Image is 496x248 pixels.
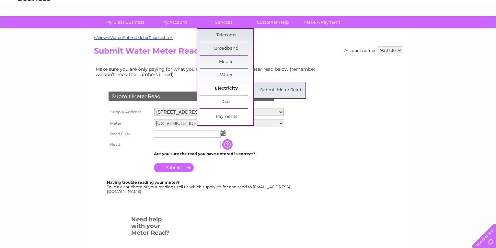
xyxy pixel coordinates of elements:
a: Payments [200,110,253,123]
div: Account number [344,46,402,54]
a: My Clear Business [98,16,152,28]
a: Broadband [200,42,253,55]
th: Meter [107,118,152,129]
a: Make A Payment [295,16,349,28]
a: My Account [148,16,201,28]
a: Submit Meter Read [254,84,307,97]
h3: Need help with your Meter Read? [131,215,171,240]
th: Supply Address [107,106,152,118]
a: Gas [200,95,253,108]
a: Telecoms [416,28,436,32]
a: Water [382,28,394,32]
div: Submit Meter Read [109,92,274,101]
a: ~/Views/Water/SubmitMeterRead.cshtml [94,35,173,40]
h2: Submit Water Meter Read [94,46,402,59]
a: Mobile [200,56,253,68]
a: Water [200,69,253,82]
a: Energy [398,28,412,32]
input: Submit [154,163,194,172]
a: Blog [440,28,449,32]
td: Make sure you are only paying for what you use. Simply enter your meter read below (remember we d... [94,65,321,79]
input: Information [222,139,234,150]
img: logo.png [17,17,51,37]
td: Are you sure the read you have entered is correct? [152,150,286,158]
th: Read [107,139,152,150]
div: Take a clear photo of your readings, tell us which supply it's for and send to [EMAIL_ADDRESS][DO... [107,180,291,193]
th: Read Date [107,129,152,139]
a: 0333 014 3131 [374,3,419,11]
a: Telecoms [200,29,253,42]
a: Services [197,16,250,28]
b: Having trouble reading your meter? [107,180,179,185]
img: ... [221,130,225,136]
a: Electricity [200,82,253,95]
a: Log out [475,28,490,32]
div: Clear Business is a trading name of Verastar Limited (registered in [GEOGRAPHIC_DATA] No. 3667643... [95,4,401,31]
a: Contact [453,28,469,32]
a: Customer Help [246,16,300,28]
